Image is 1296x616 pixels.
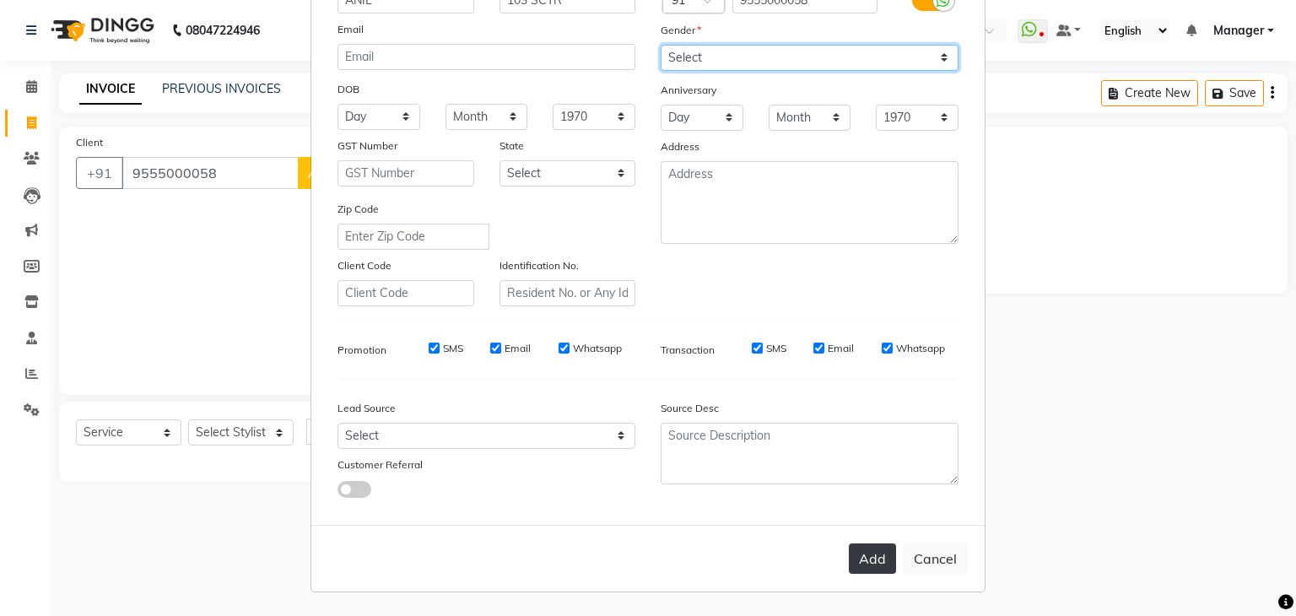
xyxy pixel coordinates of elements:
[443,341,463,356] label: SMS
[896,341,945,356] label: Whatsapp
[337,138,397,154] label: GST Number
[661,401,719,416] label: Source Desc
[661,83,716,98] label: Anniversary
[661,343,715,358] label: Transaction
[337,258,391,273] label: Client Code
[337,160,474,186] input: GST Number
[337,224,489,250] input: Enter Zip Code
[499,280,636,306] input: Resident No. or Any Id
[337,457,423,473] label: Customer Referral
[337,280,474,306] input: Client Code
[573,341,622,356] label: Whatsapp
[828,341,854,356] label: Email
[337,343,386,358] label: Promotion
[337,82,359,97] label: DOB
[661,139,699,154] label: Address
[661,23,701,38] label: Gender
[499,138,524,154] label: State
[337,202,379,217] label: Zip Code
[849,543,896,574] button: Add
[337,44,635,70] input: Email
[766,341,786,356] label: SMS
[499,258,579,273] label: Identification No.
[903,543,968,575] button: Cancel
[337,401,396,416] label: Lead Source
[337,22,364,37] label: Email
[505,341,531,356] label: Email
